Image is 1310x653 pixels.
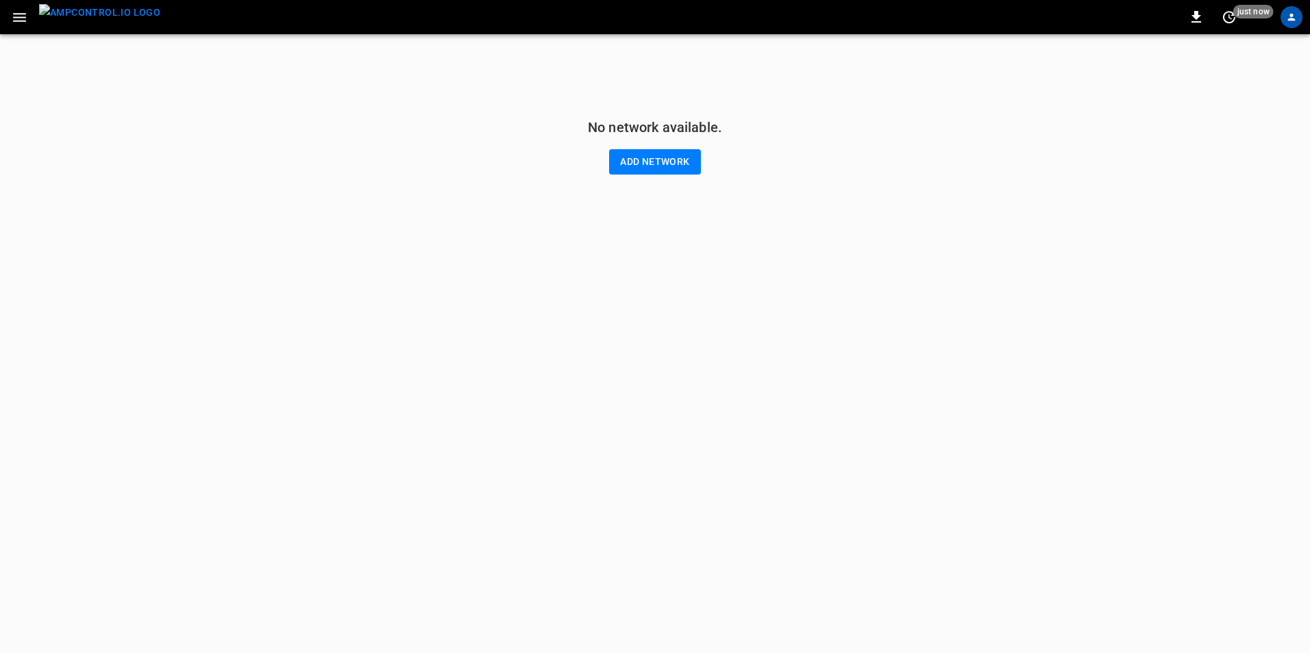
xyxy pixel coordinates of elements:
img: ampcontrol.io logo [39,4,160,21]
button: set refresh interval [1218,6,1240,28]
span: just now [1233,5,1274,18]
button: Add network [609,149,700,175]
div: profile-icon [1281,6,1302,28]
h6: No network available. [588,116,722,138]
